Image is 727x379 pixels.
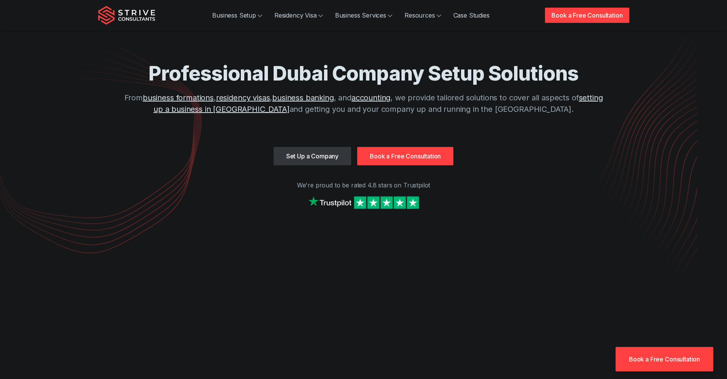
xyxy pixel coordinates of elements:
a: business banking [272,93,334,102]
a: Case Studies [447,8,496,23]
a: accounting [351,93,390,102]
a: Residency Visa [268,8,329,23]
a: business formations [143,93,214,102]
p: We're proud to be rated 4.8 stars on Trustpilot [98,181,629,190]
a: Business Setup [206,8,268,23]
h1: Professional Dubai Company Setup Solutions [119,61,608,86]
img: Strive on Trustpilot [306,194,421,211]
a: Book a Free Consultation [545,8,629,23]
img: Strive Consultants [98,6,155,25]
a: Set Up a Company [274,147,351,165]
a: residency visas [216,93,270,102]
a: Book a Free Consultation [616,347,713,371]
a: Resources [398,8,447,23]
a: Book a Free Consultation [357,147,453,165]
a: Business Services [329,8,398,23]
p: From , , , and , we provide tailored solutions to cover all aspects of and getting you and your c... [119,92,608,115]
